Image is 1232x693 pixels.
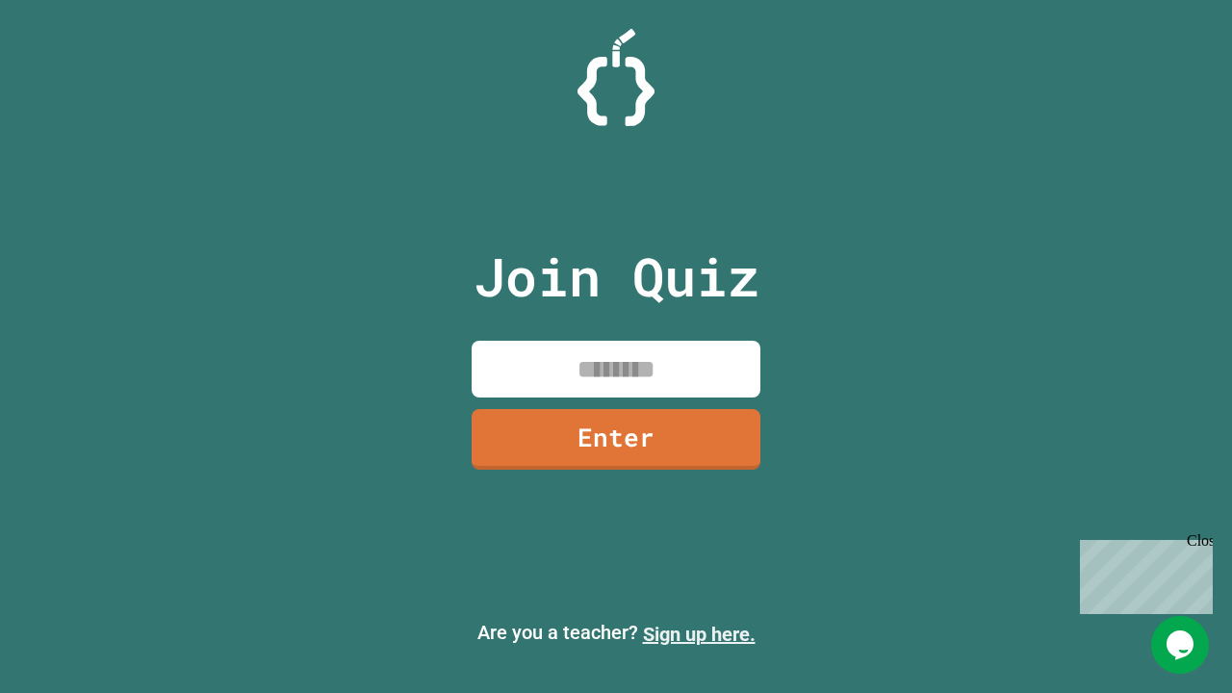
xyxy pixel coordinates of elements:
[15,618,1217,649] p: Are you a teacher?
[1072,532,1213,614] iframe: chat widget
[577,29,654,126] img: Logo.svg
[643,623,756,646] a: Sign up here.
[8,8,133,122] div: Chat with us now!Close
[474,237,759,317] p: Join Quiz
[1151,616,1213,674] iframe: chat widget
[472,409,760,470] a: Enter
